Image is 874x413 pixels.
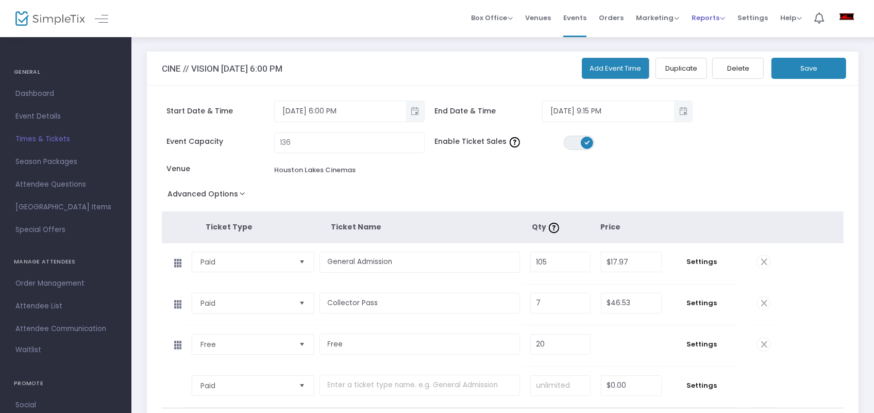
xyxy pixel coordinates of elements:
[672,257,731,267] span: Settings
[532,222,562,232] span: Qty
[672,381,731,391] span: Settings
[435,106,543,117] span: End Date & Time
[674,101,692,122] button: Toggle popup
[15,345,41,355] span: Waitlist
[563,5,586,31] span: Events
[200,381,291,391] span: Paid
[771,58,846,79] button: Save
[295,252,310,272] button: Select
[14,62,117,82] h4: GENERAL
[406,101,424,122] button: Toggle popup
[543,103,674,120] input: Select date & time
[15,223,116,237] span: Special Offers
[510,137,520,147] img: question-mark
[320,375,520,396] input: Enter a ticket type name. e.g. General Admission
[162,63,282,74] h3: CINE // VISION [DATE] 6:00 PM
[15,133,116,146] span: Times & Tickets
[162,187,255,205] button: Advanced Options
[584,140,590,145] span: ON
[549,223,559,233] img: question-mark
[15,322,116,336] span: Attendee Communication
[531,376,590,395] input: unlimited
[320,334,520,355] input: Enter a ticket type name. e.g. General Admission
[200,339,291,350] span: Free
[295,335,310,354] button: Select
[672,339,731,350] span: Settings
[601,252,661,272] input: Price
[274,165,356,175] div: Houston Lakes Cinemas
[601,376,661,395] input: Price
[206,222,253,232] span: Ticket Type
[636,13,679,23] span: Marketing
[295,376,310,395] button: Select
[200,298,291,308] span: Paid
[320,293,520,314] input: Enter a ticket type name. e.g. General Admission
[14,252,117,272] h4: MANAGE ATTENDEES
[15,178,116,191] span: Attendee Questions
[15,399,116,412] span: Social
[525,5,551,31] span: Venues
[15,155,116,169] span: Season Packages
[166,136,274,147] span: Event Capacity
[737,5,768,31] span: Settings
[15,110,116,123] span: Event Details
[672,298,731,308] span: Settings
[712,58,764,79] button: Delete
[471,13,513,23] span: Box Office
[295,293,310,313] button: Select
[15,201,116,214] span: [GEOGRAPHIC_DATA] Items
[780,13,802,23] span: Help
[15,300,116,313] span: Attendee List
[599,5,624,31] span: Orders
[15,87,116,101] span: Dashboard
[320,252,520,273] input: Enter a ticket type name. e.g. General Admission
[15,277,116,290] span: Order Management
[601,222,621,232] span: Price
[331,222,381,232] span: Ticket Name
[692,13,725,23] span: Reports
[655,58,707,79] button: Duplicate
[14,373,117,394] h4: PROMOTE
[166,106,274,117] span: Start Date & Time
[435,136,564,147] span: Enable Ticket Sales
[601,293,661,313] input: Price
[200,257,291,267] span: Paid
[582,58,650,79] button: Add Event Time
[166,163,274,174] span: Venue
[275,103,406,120] input: Select date & time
